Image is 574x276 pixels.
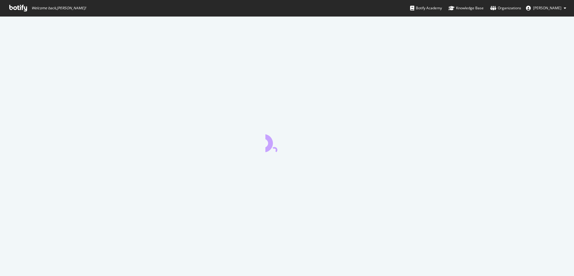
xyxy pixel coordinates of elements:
div: animation [265,130,309,152]
span: Elineau-Bleu Louise [533,5,561,10]
span: Welcome back, [PERSON_NAME] ! [32,6,86,10]
div: Botify Academy [410,5,442,11]
div: Organizations [490,5,521,11]
button: [PERSON_NAME] [521,3,571,13]
div: Knowledge Base [449,5,484,11]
